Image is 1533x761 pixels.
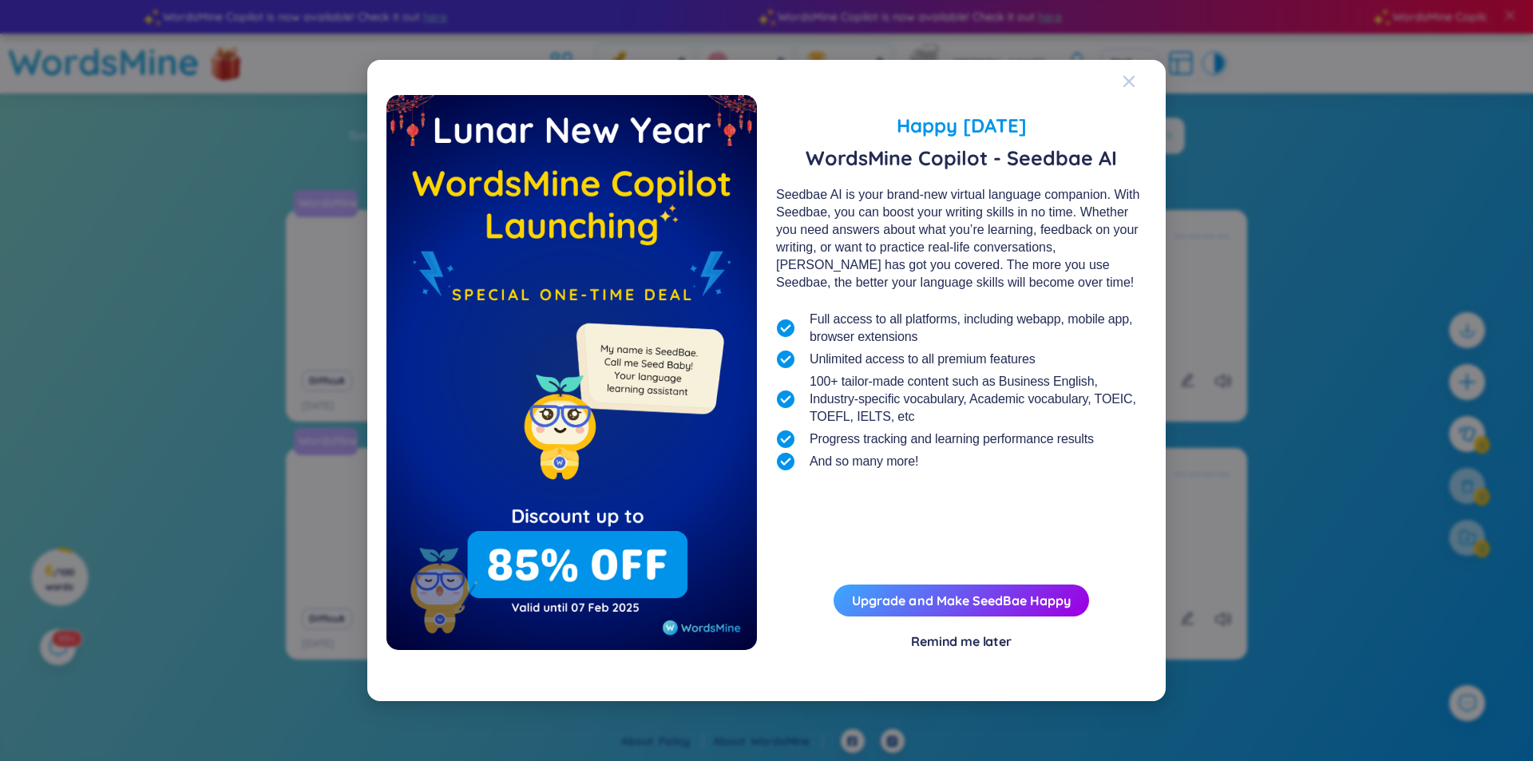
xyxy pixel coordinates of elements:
[852,593,1071,608] a: Upgrade and Make SeedBae Happy
[776,146,1147,170] span: WordsMine Copilot - Seedbae AI
[776,186,1147,291] div: Seedbae AI is your brand-new virtual language companion. With Seedbae, you can boost your writing...
[568,291,727,450] img: minionSeedbaeMessage.35ffe99e.png
[386,95,757,649] img: wmFlashDealEmpty.967f2bab.png
[810,351,1036,368] span: Unlimited access to all premium features
[810,453,918,470] span: And so many more!
[1123,60,1166,103] button: Close
[776,111,1147,140] span: Happy [DATE]
[810,311,1147,346] span: Full access to all platforms, including webapp, mobile app, browser extensions
[810,430,1094,448] span: Progress tracking and learning performance results
[810,373,1147,426] span: 100+ tailor-made content such as Business English, Industry-specific vocabulary, Academic vocabul...
[834,585,1089,616] button: Upgrade and Make SeedBae Happy
[911,632,1012,650] div: Remind me later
